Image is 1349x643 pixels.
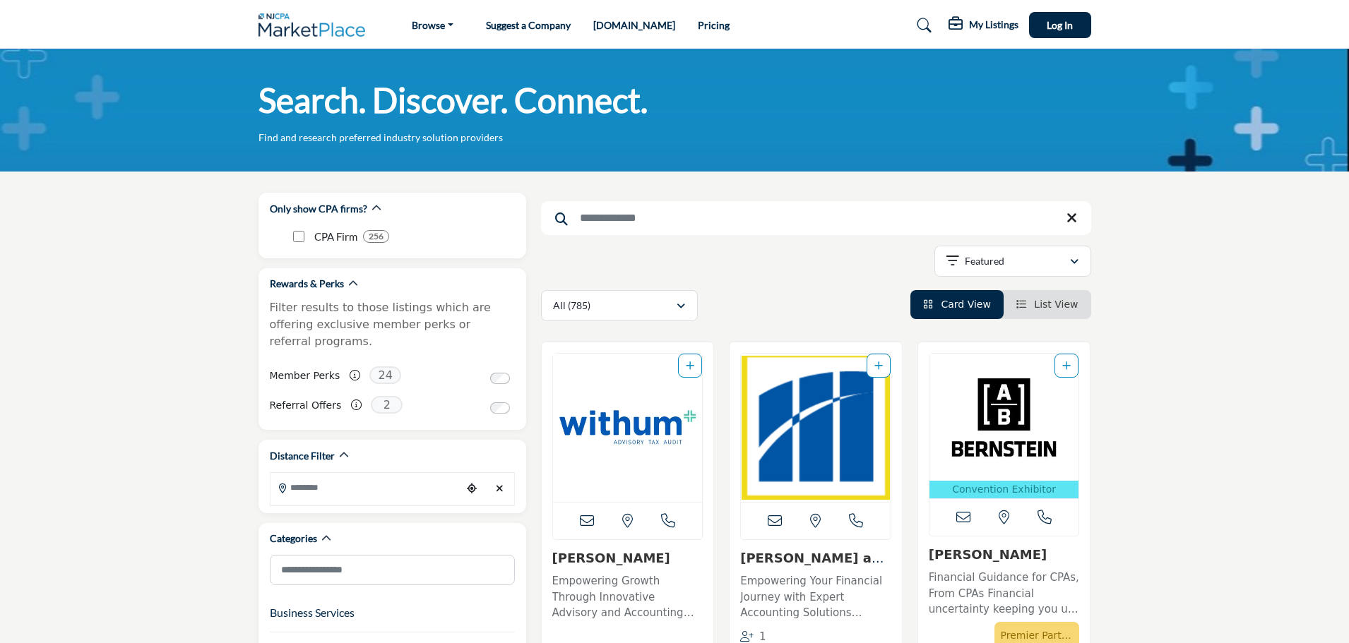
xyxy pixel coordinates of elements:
[740,551,891,566] h3: Magone and Company, PC
[1029,12,1091,38] button: Log In
[270,202,367,216] h2: Only show CPA firms?
[1016,299,1078,310] a: View List
[1047,19,1073,31] span: Log In
[934,246,1091,277] button: Featured
[270,277,344,291] h2: Rewards & Perks
[593,19,675,31] a: [DOMAIN_NAME]
[552,551,703,566] h3: Withum
[258,13,373,37] img: Site Logo
[965,254,1004,268] p: Featured
[874,360,883,371] a: Add To List
[270,531,317,546] h2: Categories
[1062,360,1071,371] a: Add To List
[903,14,941,37] a: Search
[941,299,990,310] span: Card View
[932,482,1076,497] p: Convention Exhibitor
[1004,290,1091,319] li: List View
[552,551,670,565] a: [PERSON_NAME]
[740,570,891,621] a: Empowering Your Financial Journey with Expert Accounting Solutions Specializing in accounting ser...
[486,19,571,31] a: Suggest a Company
[552,570,703,621] a: Empowering Growth Through Innovative Advisory and Accounting Solutions This forward-thinking, tec...
[541,201,1091,235] input: Search Keyword
[929,354,1079,481] img: Bernstein
[270,299,515,350] p: Filter results to those listings which are offering exclusive member perks or referral programs.
[698,19,730,31] a: Pricing
[371,396,403,414] span: 2
[541,290,698,321] button: All (785)
[741,354,891,502] img: Magone and Company, PC
[929,547,1047,562] a: [PERSON_NAME]
[553,299,590,313] p: All (785)
[369,232,384,241] b: 256
[270,449,335,463] h2: Distance Filter
[741,354,891,502] a: Open Listing in new tab
[929,566,1080,618] a: Financial Guidance for CPAs, From CPAs Financial uncertainty keeping you up at night? [PERSON_NAM...
[490,402,510,414] input: Switch to Referral Offers
[929,354,1079,498] a: Open Listing in new tab
[258,78,648,122] h1: Search. Discover. Connect.
[489,474,511,504] div: Clear search location
[270,604,355,621] button: Business Services
[270,363,340,388] label: Member Perks
[759,630,766,643] span: 1
[1034,299,1078,310] span: List View
[740,573,891,621] p: Empowering Your Financial Journey with Expert Accounting Solutions Specializing in accounting ser...
[270,555,515,585] input: Search Category
[271,474,461,501] input: Search Location
[923,299,991,310] a: View Card
[293,231,304,242] input: CPA Firm checkbox
[490,373,510,384] input: Switch to Member Perks
[949,17,1018,34] div: My Listings
[553,354,703,502] a: Open Listing in new tab
[969,18,1018,31] h5: My Listings
[552,573,703,621] p: Empowering Growth Through Innovative Advisory and Accounting Solutions This forward-thinking, tec...
[369,366,401,384] span: 24
[270,393,342,418] label: Referral Offers
[363,230,389,243] div: 256 Results For CPA Firm
[314,229,357,245] p: CPA Firm: CPA Firm
[402,16,463,35] a: Browse
[740,551,889,581] a: [PERSON_NAME] and Company, ...
[929,547,1080,563] h3: Bernstein
[929,570,1080,618] p: Financial Guidance for CPAs, From CPAs Financial uncertainty keeping you up at night? [PERSON_NAM...
[553,354,703,502] img: Withum
[686,360,694,371] a: Add To List
[461,474,482,504] div: Choose your current location
[258,131,503,145] p: Find and research preferred industry solution providers
[910,290,1004,319] li: Card View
